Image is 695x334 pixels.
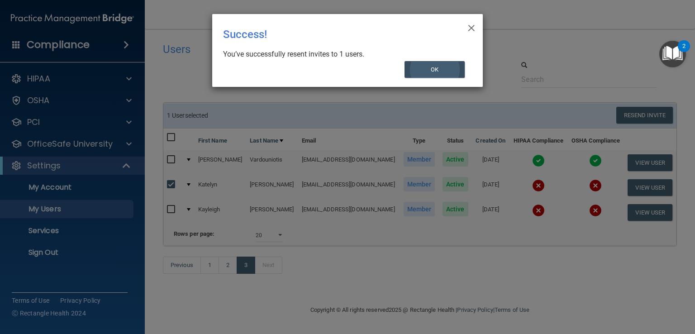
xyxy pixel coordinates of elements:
[659,41,686,67] button: Open Resource Center, 2 new notifications
[682,46,685,58] div: 2
[223,21,435,48] div: Success!
[405,61,465,78] button: OK
[539,271,684,307] iframe: Drift Widget Chat Controller
[223,49,465,59] div: You’ve successfully resent invites to 1 users.
[467,18,476,36] span: ×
